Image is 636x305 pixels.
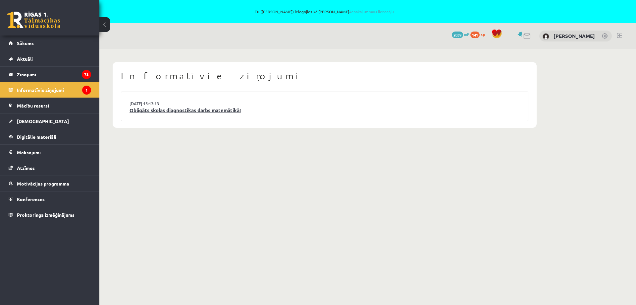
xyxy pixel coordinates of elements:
[452,32,469,37] a: 2039 mP
[481,32,485,37] span: xp
[130,107,520,114] a: Obligāts skolas diagnostikas darbs matemātikā!
[9,67,91,82] a: Ziņojumi73
[17,67,91,82] legend: Ziņojumi
[9,114,91,129] a: [DEMOGRAPHIC_DATA]
[17,118,69,124] span: [DEMOGRAPHIC_DATA]
[9,36,91,51] a: Sākums
[17,165,35,171] span: Atzīmes
[17,82,91,98] legend: Informatīvie ziņojumi
[17,196,45,202] span: Konferences
[9,51,91,66] a: Aktuāli
[82,86,91,95] i: 1
[452,32,463,38] span: 2039
[17,134,56,140] span: Digitālie materiāli
[464,32,469,37] span: mP
[9,160,91,176] a: Atzīmes
[82,70,91,79] i: 73
[130,100,179,107] a: [DATE] 15:13:13
[17,212,75,218] span: Proktoringa izmēģinājums
[17,40,34,46] span: Sākums
[17,181,69,187] span: Motivācijas programma
[349,9,394,14] a: Atpakaļ uz savu lietotāju
[9,176,91,191] a: Motivācijas programma
[543,33,549,40] img: Tīna Elizabete Klipa
[17,145,91,160] legend: Maksājumi
[76,10,572,14] span: Tu ([PERSON_NAME]) ielogojies kā [PERSON_NAME]
[17,56,33,62] span: Aktuāli
[9,145,91,160] a: Maksājumi
[9,129,91,144] a: Digitālie materiāli
[470,32,488,37] a: 141 xp
[9,207,91,222] a: Proktoringa izmēģinājums
[9,98,91,113] a: Mācību resursi
[7,12,60,28] a: Rīgas 1. Tālmācības vidusskola
[9,82,91,98] a: Informatīvie ziņojumi1
[121,70,528,82] h1: Informatīvie ziņojumi
[470,32,480,38] span: 141
[554,33,595,39] a: [PERSON_NAME]
[17,103,49,109] span: Mācību resursi
[9,191,91,207] a: Konferences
